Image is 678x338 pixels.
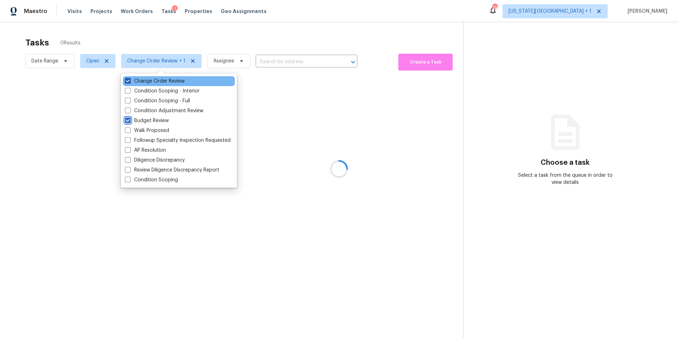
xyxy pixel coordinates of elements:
[125,176,178,183] label: Condition Scoping
[125,167,219,174] label: Review Diligence Discrepancy Report
[125,117,169,124] label: Budget Review
[125,97,190,104] label: Condition Scoping - Full
[125,107,203,114] label: Condition Adjustment Review
[125,147,166,154] label: AP Resolution
[125,87,200,95] label: Condition Scoping - Interior
[172,5,178,12] div: 1
[125,157,185,164] label: Diligence Discrepancy
[492,4,497,11] div: 19
[125,127,169,134] label: Walk Proposed
[125,137,231,144] label: Followup Specialty Inspection Requested
[125,78,185,85] label: Change Order Review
